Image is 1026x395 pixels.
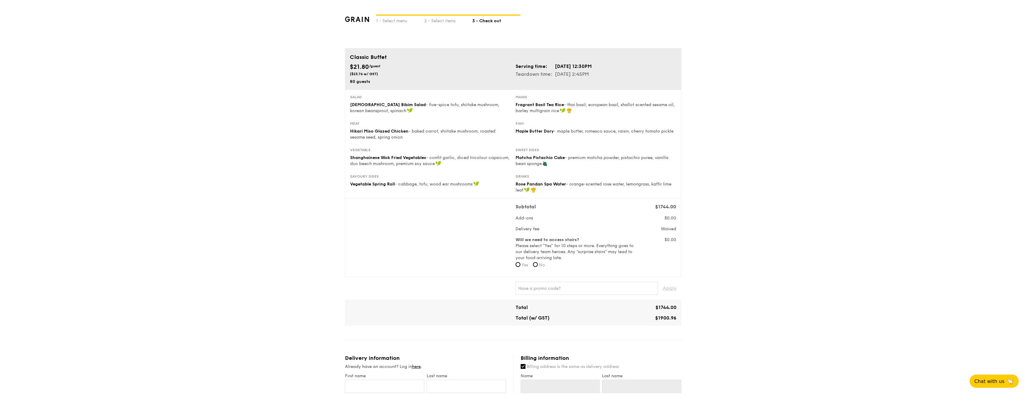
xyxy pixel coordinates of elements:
div: Classic Buffet [350,53,676,61]
div: 3 - Check out [472,16,520,24]
span: - thai basil, european basil, shallot scented sesame oil, barley multigrain rice [516,102,675,113]
img: grain-logotype.1cdc1e11.png [345,17,369,22]
img: icon-vegetarian.fe4039eb.svg [542,161,548,166]
label: Please select “Yes” for 10 steps or more. Everything goes to our delivery team heroes. Any “surpr... [516,237,635,261]
span: $1744.00 [655,204,676,210]
div: Savoury sides [350,174,511,179]
input: No [533,262,538,267]
a: here [412,364,421,369]
span: 🦙 [1007,378,1014,385]
span: Yes [522,262,528,268]
label: Last name [427,373,506,378]
span: Waived [661,226,676,231]
td: Teardown time: [516,70,555,78]
button: Chat with us🦙 [970,375,1019,388]
div: Meat [350,121,511,126]
span: No [539,262,545,268]
div: Salad [350,95,511,100]
span: ($23.76 w/ GST) [350,72,378,76]
span: Subtotal [516,204,536,210]
img: icon-vegan.f8ff3823.svg [524,187,530,193]
span: Fragrant Basil Tea Rice [516,102,564,107]
span: - cabbage, tofu, wood ear mushrooms [395,182,473,187]
span: $1900.96 [655,315,676,321]
span: Rose Pandan Spa Water [516,182,566,187]
img: icon-vegan.f8ff3823.svg [435,161,441,166]
span: - baked carrot, shiitake mushroom, roasted sesame seed, spring onion [350,129,495,140]
b: Will we need to access stairs? [516,237,579,242]
img: icon-vegan.f8ff3823.svg [473,181,479,187]
div: Drinks [516,174,676,179]
span: Total (w/ GST) [516,315,549,321]
input: Have a promo code? [516,282,658,295]
span: Chat with us [974,378,1004,384]
span: Matcha Pistachio Cake [516,155,565,160]
span: Delivery information [345,355,400,361]
span: /guest [369,64,380,68]
span: Total [516,305,528,310]
span: Shanghainese Wok Fried Vegetables [350,155,426,160]
input: Yes [516,262,520,267]
div: 80 guests [350,79,511,85]
td: [DATE] 2:45PM [555,70,592,78]
div: Sweet sides [516,148,676,152]
img: icon-vegan.f8ff3823.svg [560,108,566,113]
div: 1 - Select menu [376,16,424,24]
span: - premium matcha powder, pistachio puree, vanilla bean sponge [516,155,668,166]
span: Billing information [521,355,569,361]
span: - confit garlic, diced tricolour capsicum, duo beech mushroom, premium soy sauce [350,155,510,166]
label: Last name [602,373,681,378]
span: Add-ons [516,216,533,221]
div: 2 - Select items [424,16,472,24]
span: - maple butter, romesco sauce, raisin, cherry tomato pickle [554,129,673,134]
label: Name [521,373,600,378]
img: icon-chef-hat.a58ddaea.svg [531,187,536,193]
div: Fish [516,121,676,126]
input: Billing address is the same as delivery address [521,364,525,369]
span: Billing address is the same as delivery address [527,364,619,369]
span: Vegetable Spring Roll [350,182,395,187]
span: $1744.00 [655,305,676,310]
span: $0.00 [664,237,676,242]
img: icon-vegan.f8ff3823.svg [407,108,413,113]
span: - orange-scented rose water, lemongrass, kaffir lime leaf [516,182,671,193]
span: Maple Butter Dory [516,129,554,134]
img: icon-chef-hat.a58ddaea.svg [567,108,572,113]
div: Mains [516,95,676,100]
span: $21.80 [350,63,369,71]
div: Already have an account? Log in . [345,364,506,370]
span: $0.00 [664,216,676,221]
div: Vegetable [350,148,511,152]
td: Serving time: [516,63,555,70]
span: [DEMOGRAPHIC_DATA] Bibim Salad [350,102,426,107]
label: First name [345,373,424,378]
td: [DATE] 12:30PM [555,63,592,70]
span: Apply [663,282,676,295]
span: Hikari Miso Glazed Chicken [350,129,408,134]
span: Delivery fee [516,226,539,231]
